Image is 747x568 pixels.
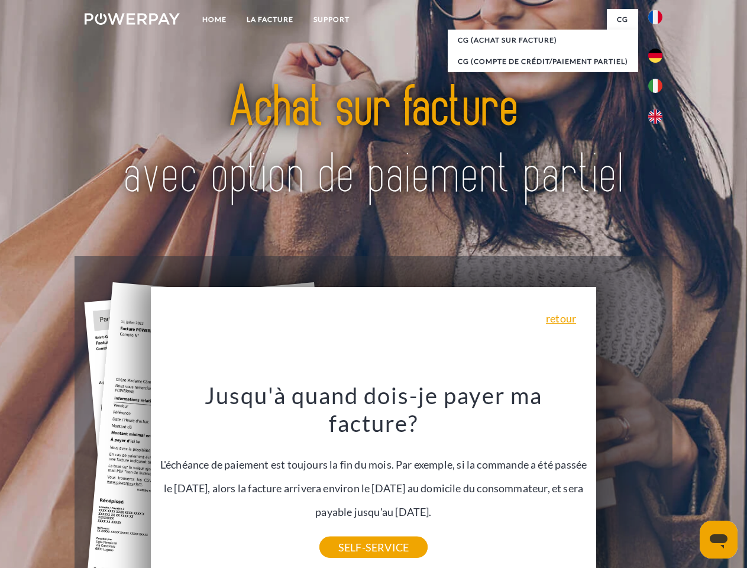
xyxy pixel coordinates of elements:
[303,9,360,30] a: Support
[546,313,576,324] a: retour
[85,13,180,25] img: logo-powerpay-white.svg
[158,381,590,438] h3: Jusqu'à quand dois-je payer ma facture?
[448,30,638,51] a: CG (achat sur facture)
[319,537,428,558] a: SELF-SERVICE
[648,10,662,24] img: fr
[700,521,738,559] iframe: Bouton de lancement de la fenêtre de messagerie
[607,9,638,30] a: CG
[158,381,590,547] div: L'échéance de paiement est toujours la fin du mois. Par exemple, si la commande a été passée le [...
[648,109,662,124] img: en
[648,79,662,93] img: it
[448,51,638,72] a: CG (Compte de crédit/paiement partiel)
[113,57,634,227] img: title-powerpay_fr.svg
[648,49,662,63] img: de
[237,9,303,30] a: LA FACTURE
[192,9,237,30] a: Home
